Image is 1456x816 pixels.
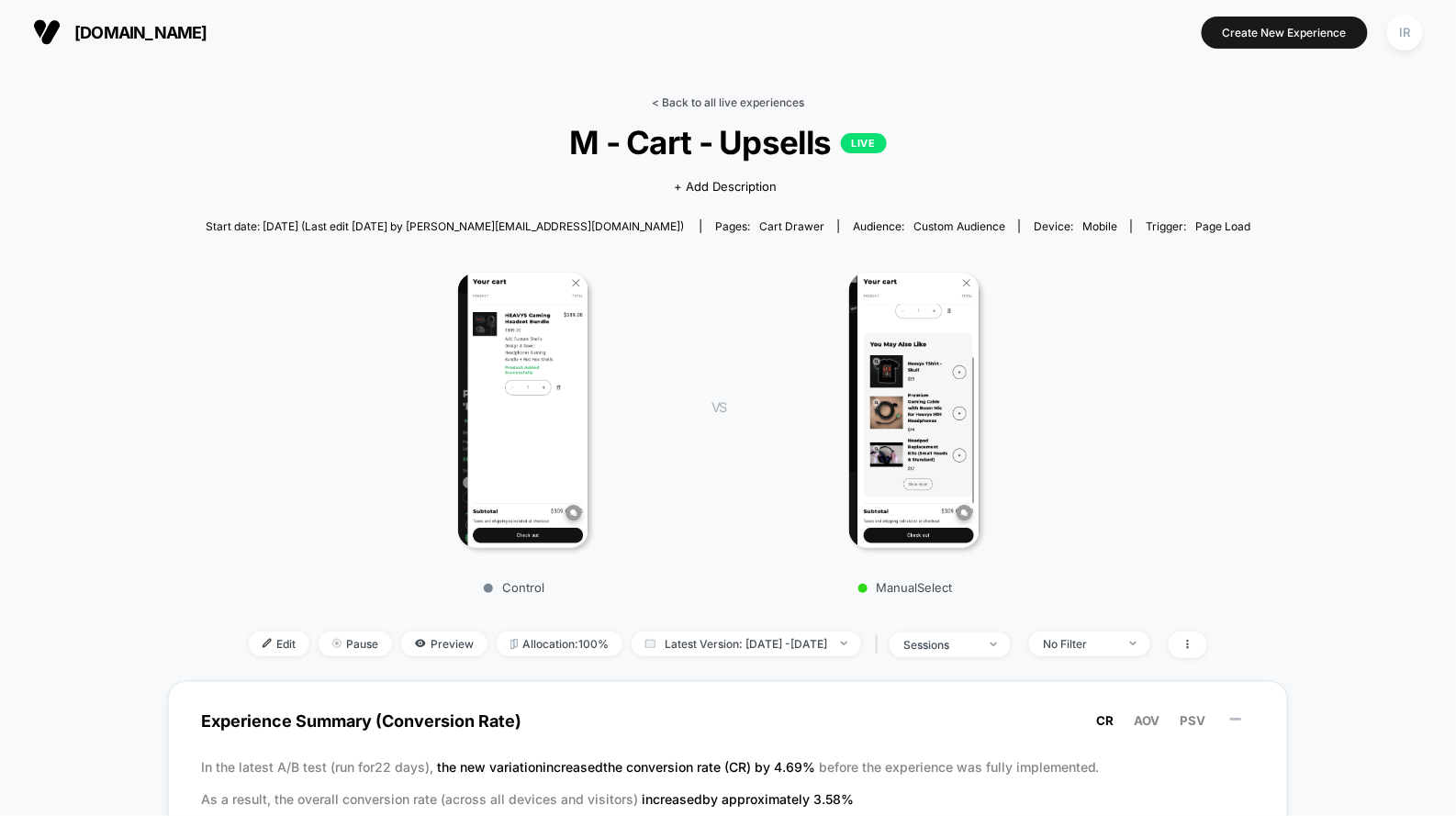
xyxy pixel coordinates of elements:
[510,639,518,649] img: rebalance
[1097,713,1114,728] span: CR
[1043,637,1116,651] div: No Filter
[258,123,1199,162] span: M - Cart - Upsells
[74,23,207,42] span: [DOMAIN_NAME]
[711,399,726,415] span: VS
[841,642,847,645] img: end
[853,219,1005,233] div: Audience:
[497,632,622,656] span: Allocation: 100%
[1387,15,1423,50] div: IR
[458,273,588,548] img: Control main
[201,700,1255,742] span: Experience Summary (Conversion Rate)
[201,751,1255,815] p: In the latest A/B test (run for 22 days), before the experience was fully implemented. As a resul...
[332,639,342,648] img: end
[675,178,778,196] span: + Add Description
[1146,219,1250,233] div: Trigger:
[1202,17,1368,49] button: Create New Experience
[1092,712,1120,729] button: CR
[841,133,887,153] p: LIVE
[870,632,890,658] span: |
[401,632,487,656] span: Preview
[715,219,824,233] div: Pages:
[759,219,824,233] span: cart drawer
[1019,219,1131,233] span: Device:
[645,639,655,648] img: calendar
[1129,712,1166,729] button: AOV
[1135,713,1160,728] span: AOV
[1181,713,1206,728] span: PSV
[913,219,1005,233] span: Custom Audience
[353,580,675,595] p: Control
[249,632,309,656] span: Edit
[991,643,997,646] img: end
[206,219,685,233] span: Start date: [DATE] (Last edit [DATE] by [PERSON_NAME][EMAIL_ADDRESS][DOMAIN_NAME])
[1195,219,1250,233] span: Page Load
[1082,219,1117,233] span: mobile
[1175,712,1212,729] button: PSV
[652,95,804,109] a: < Back to all live experiences
[319,632,392,656] span: Pause
[632,632,861,656] span: Latest Version: [DATE] - [DATE]
[642,791,854,807] span: increased by approximately 3.58 %
[903,638,977,652] div: sessions
[1382,14,1428,51] button: IR
[1130,642,1137,645] img: end
[28,17,213,47] button: [DOMAIN_NAME]
[437,759,819,775] span: the new variation increased the conversion rate (CR) by 4.69 %
[849,273,979,548] img: ManualSelect main
[745,580,1066,595] p: ManualSelect
[263,639,272,648] img: edit
[33,18,61,46] img: Visually logo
